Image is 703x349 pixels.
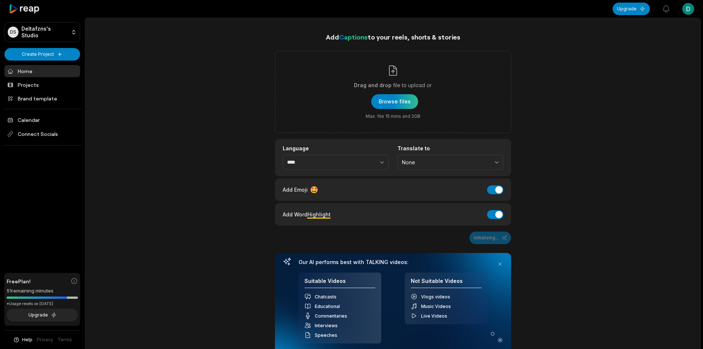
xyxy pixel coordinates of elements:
span: Highlight [307,211,331,218]
span: Vlogs videos [421,294,450,300]
span: None [402,159,489,166]
button: Drag and dropfile to upload orMax. file 15 mins and 2GB [371,94,418,109]
span: Music Videos [421,304,451,309]
h3: Our AI performs best with TALKING videos: [299,259,487,266]
label: Translate to [397,145,503,152]
button: None [397,155,503,170]
span: 🤩 [310,185,318,195]
span: Live Videos [421,313,447,319]
span: Help [22,336,32,343]
div: DS [8,27,18,38]
a: Brand template [4,92,80,105]
button: Upgrade [613,3,650,15]
span: Educational [315,304,340,309]
a: Privacy [37,336,53,343]
button: Help [13,336,32,343]
label: Language [283,145,389,152]
span: Connect Socials [4,127,80,141]
div: Add Word [283,209,331,219]
div: 51 remaining minutes [7,287,78,295]
a: Terms [58,336,72,343]
span: file to upload or [393,81,432,90]
span: Speeches [315,332,337,338]
p: Deltafzns's Studio [21,25,68,39]
span: Interviews [315,323,338,328]
button: Create Project [4,48,80,61]
div: *Usage resets on [DATE] [7,301,78,307]
a: Projects [4,79,80,91]
span: Drag and drop [354,81,392,90]
h1: Add to your reels, shorts & stories [275,32,511,42]
span: Add Emoji [283,186,308,194]
span: Free Plan! [7,277,31,285]
a: Calendar [4,114,80,126]
span: Chatcasts [315,294,337,300]
h4: Suitable Videos [304,278,375,288]
button: Upgrade [7,309,78,321]
span: Captions [339,33,368,41]
span: Max. file 15 mins and 2GB [366,113,420,119]
span: Commentaries [315,313,347,319]
h4: Not Suitable Videos [411,278,482,288]
a: Home [4,65,80,77]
